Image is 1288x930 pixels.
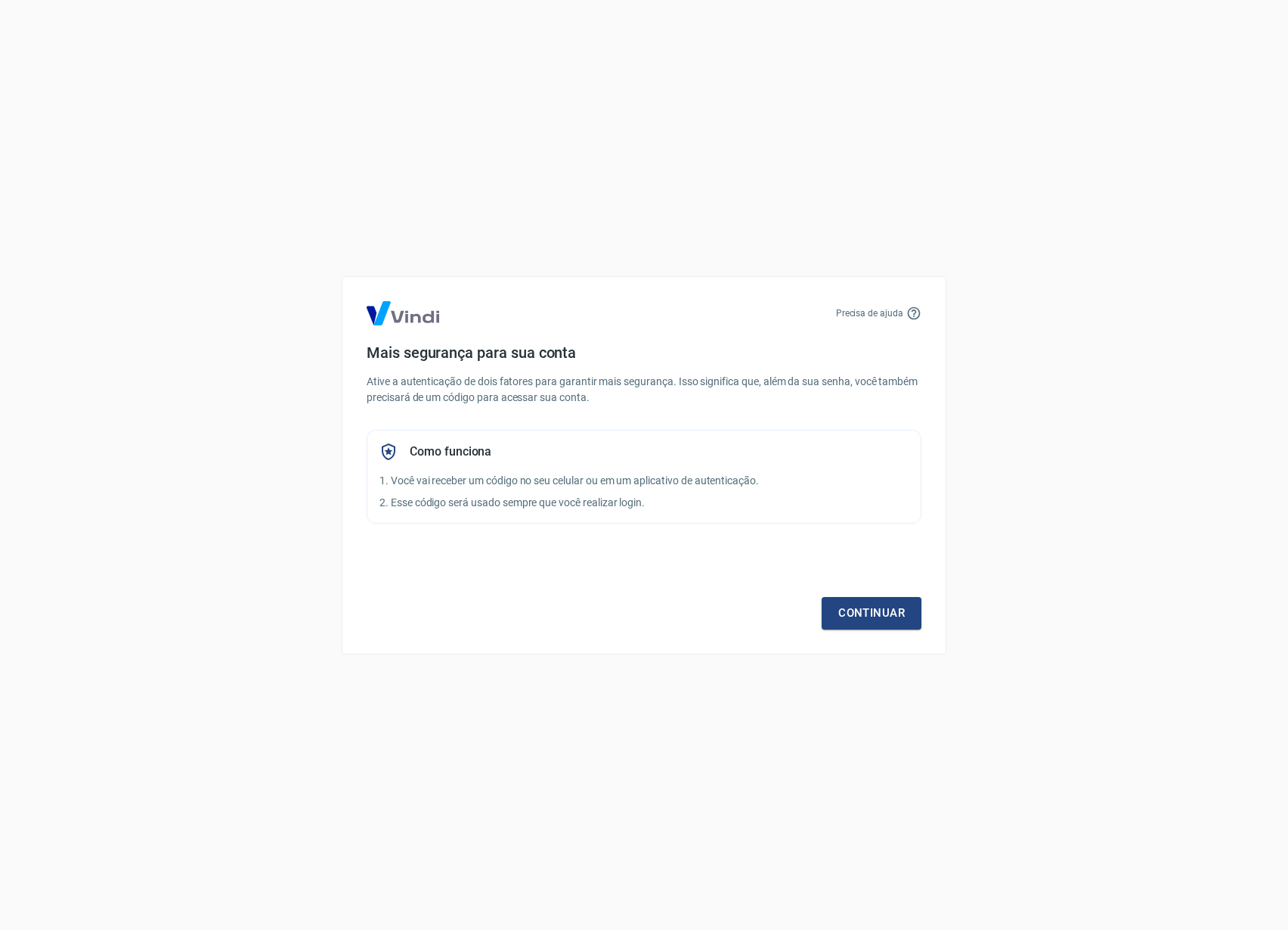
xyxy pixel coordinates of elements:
h4: Mais segurança para sua conta [367,344,921,362]
a: Continuar [822,597,921,629]
img: Logo Vind [367,301,439,325]
p: Precisa de ajuda [836,306,903,320]
p: 1. Você vai receber um código no seu celular ou em um aplicativo de autenticação. [379,473,909,489]
p: 2. Esse código será usado sempre que você realizar login. [379,495,909,511]
h5: Como funciona [410,444,491,459]
p: Ative a autenticação de dois fatores para garantir mais segurança. Isso significa que, além da su... [367,374,921,406]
